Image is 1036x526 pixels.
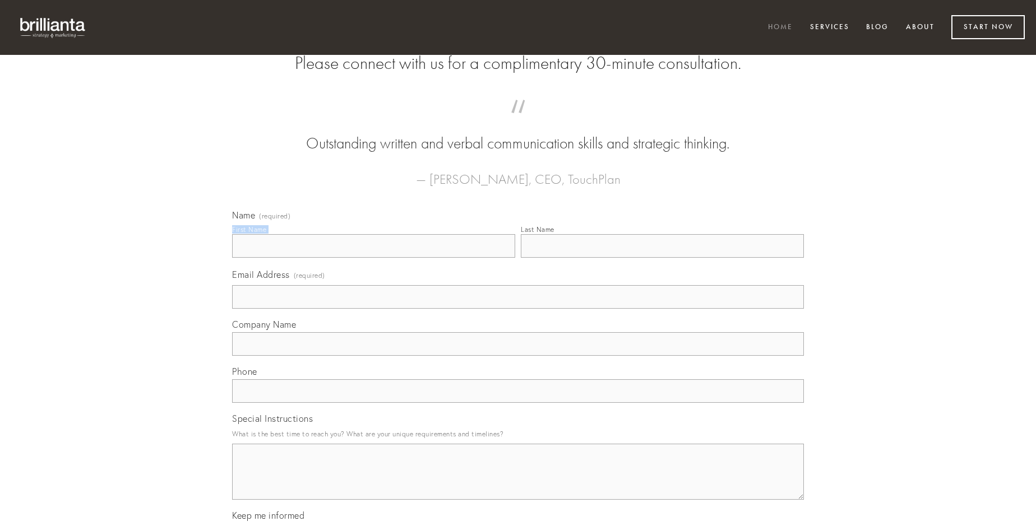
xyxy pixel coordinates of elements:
[232,413,313,424] span: Special Instructions
[232,225,266,234] div: First Name
[232,210,255,221] span: Name
[250,111,786,133] span: “
[232,510,304,521] span: Keep me informed
[232,269,290,280] span: Email Address
[11,11,95,44] img: brillianta - research, strategy, marketing
[521,225,554,234] div: Last Name
[250,111,786,155] blockquote: Outstanding written and verbal communication skills and strategic thinking.
[232,366,257,377] span: Phone
[803,18,857,37] a: Services
[232,319,296,330] span: Company Name
[232,53,804,74] h2: Please connect with us for a complimentary 30-minute consultation.
[951,15,1025,39] a: Start Now
[859,18,896,37] a: Blog
[294,268,325,283] span: (required)
[250,155,786,190] figcaption: — [PERSON_NAME], CEO, TouchPlan
[259,213,290,220] span: (required)
[232,426,804,441] p: What is the best time to reach you? What are your unique requirements and timelines?
[761,18,800,37] a: Home
[899,18,942,37] a: About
